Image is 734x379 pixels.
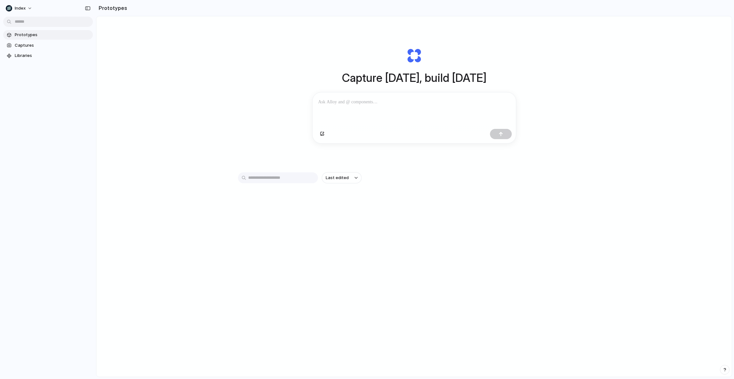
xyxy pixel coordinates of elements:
span: Last edited [326,175,349,181]
span: Index [15,5,26,12]
h2: Prototypes [96,4,127,12]
span: Prototypes [15,32,90,38]
a: Captures [3,41,93,50]
h1: Capture [DATE], build [DATE] [342,69,486,86]
span: Captures [15,42,90,49]
a: Libraries [3,51,93,60]
span: Libraries [15,52,90,59]
button: Index [3,3,36,13]
a: Prototypes [3,30,93,40]
button: Last edited [322,172,362,183]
